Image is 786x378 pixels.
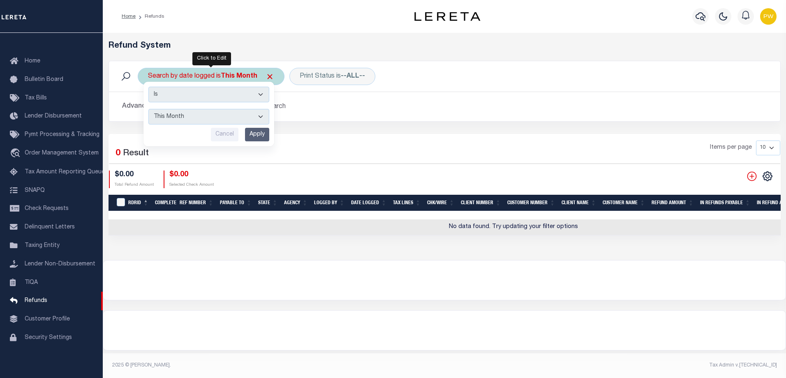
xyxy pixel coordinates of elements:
div: 2025 © [PERSON_NAME]. [106,362,445,369]
span: Lender Non-Disbursement [25,261,95,267]
i: travel_explore [10,148,23,159]
span: Click to Remove [266,72,274,81]
span: Order Management System [25,150,99,156]
th: Refund Amount: activate to sort column ascending [648,195,697,212]
div: Search by date logged is [138,68,284,85]
th: Complete [152,195,176,212]
img: svg+xml;base64,PHN2ZyB4bWxucz0iaHR0cDovL3d3dy53My5vcmcvMjAwMC9zdmciIHBvaW50ZXItZXZlbnRzPSJub25lIi... [760,8,777,25]
th: Agency: activate to sort column ascending [281,195,311,212]
th: Customer Name: activate to sort column ascending [599,195,648,212]
b: This Month [221,73,257,80]
th: Client Number: activate to sort column ascending [458,195,504,212]
span: TIQA [25,279,38,285]
th: RDRID: activate to sort column descending [125,195,152,212]
img: logo-dark.svg [414,12,480,21]
h4: $0.00 [115,171,154,180]
div: Click to Edit [192,52,231,65]
th: Customer Number: activate to sort column ascending [504,195,558,212]
p: Total Refund Amount [115,182,154,188]
span: Refunds [25,298,47,304]
span: Home [25,58,40,64]
span: Tax Bills [25,95,47,101]
span: Customer Profile [25,316,70,322]
span: Lender Disbursement [25,113,82,119]
th: Date Logged: activate to sort column ascending [348,195,390,212]
span: Pymt Processing & Tracking [25,132,99,138]
span: Check Requests [25,206,69,212]
th: Ref Number: activate to sort column ascending [176,195,217,212]
span: Delinquent Letters [25,224,75,230]
th: Client Name: activate to sort column ascending [558,195,599,212]
button: Advanced Search [122,99,190,115]
div: Print Status is [289,68,375,85]
h5: Refund System [109,41,781,51]
label: Result [123,147,149,160]
th: Payable To: activate to sort column ascending [217,195,255,212]
span: Security Settings [25,335,72,341]
b: --ALL-- [341,73,365,80]
th: Chk/Wire: activate to sort column ascending [424,195,458,212]
li: Refunds [136,13,164,20]
th: Logged By: activate to sort column ascending [311,195,348,212]
p: Selected Check Amount [169,182,214,188]
span: 0 [116,149,120,158]
div: Tax Admin v.[TECHNICAL_ID] [451,362,777,369]
th: State: activate to sort column ascending [255,195,281,212]
span: Items per page [710,143,752,152]
th: Tax Lines: activate to sort column ascending [390,195,424,212]
span: Taxing Entity [25,243,60,249]
span: Tax Amount Reporting Queue [25,169,105,175]
span: SNAPQ [25,187,45,193]
th: In Refunds Payable: activate to sort column ascending [697,195,754,212]
input: Cancel [211,128,238,141]
input: Apply [245,128,269,141]
th: RefundDepositRegisterID [112,195,125,212]
a: Home [122,14,136,19]
span: Bulletin Board [25,77,63,83]
h4: $0.00 [169,171,214,180]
